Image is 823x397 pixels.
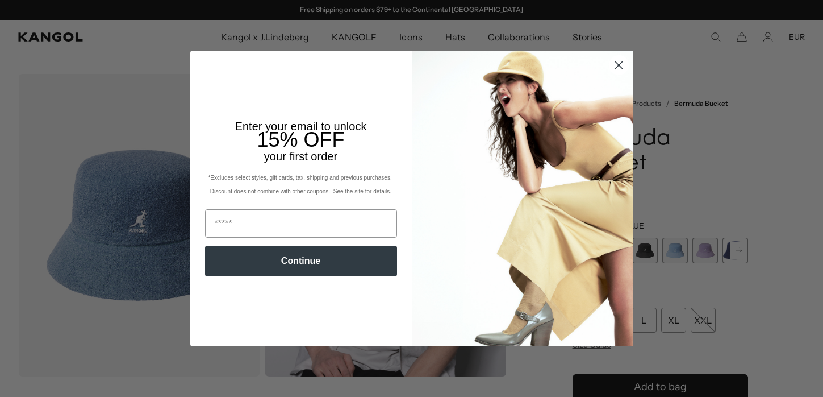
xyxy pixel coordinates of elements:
span: Enter your email to unlock [235,120,367,133]
img: 93be19ad-e773-4382-80b9-c9d740c9197f.jpeg [412,51,633,346]
span: your first order [264,150,337,163]
span: 15% OFF [257,128,344,151]
span: *Excludes select styles, gift cards, tax, shipping and previous purchases. Discount does not comb... [208,175,393,195]
input: Email [205,209,397,238]
button: Continue [205,246,397,276]
button: Close dialog [609,55,629,75]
